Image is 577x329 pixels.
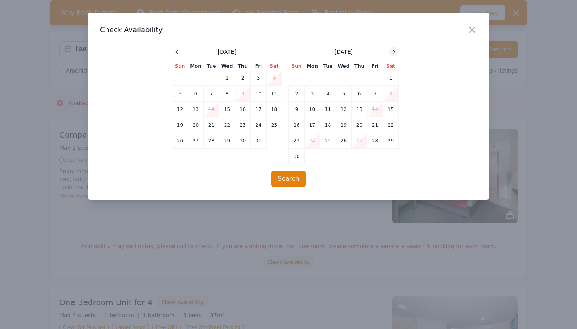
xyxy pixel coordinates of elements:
th: Fri [367,63,383,70]
th: Wed [336,63,352,70]
th: Mon [305,63,320,70]
td: 4 [320,86,336,102]
td: 5 [336,86,352,102]
td: 1 [383,70,399,86]
th: Mon [188,63,204,70]
td: 14 [367,102,383,117]
td: 10 [305,102,320,117]
td: 6 [352,86,367,102]
td: 30 [289,149,305,164]
td: 18 [320,117,336,133]
td: 27 [352,133,367,149]
th: Sat [383,63,399,70]
th: Tue [204,63,219,70]
td: 22 [219,117,235,133]
td: 25 [320,133,336,149]
td: 20 [352,117,367,133]
td: 25 [267,117,282,133]
span: [DATE] [218,48,236,56]
td: 2 [235,70,251,86]
td: 29 [219,133,235,149]
th: Fri [251,63,267,70]
button: Search [271,171,306,187]
td: 20 [188,117,204,133]
td: 8 [383,86,399,102]
td: 16 [289,117,305,133]
td: 15 [383,102,399,117]
th: Thu [235,63,251,70]
td: 26 [172,133,188,149]
td: 10 [251,86,267,102]
td: 9 [289,102,305,117]
td: 21 [367,117,383,133]
td: 3 [305,86,320,102]
td: 21 [204,117,219,133]
td: 16 [235,102,251,117]
td: 13 [352,102,367,117]
td: 24 [251,117,267,133]
td: 27 [188,133,204,149]
th: Wed [219,63,235,70]
td: 23 [235,117,251,133]
td: 2 [289,86,305,102]
td: 12 [336,102,352,117]
td: 18 [267,102,282,117]
th: Thu [352,63,367,70]
td: 7 [367,86,383,102]
td: 26 [336,133,352,149]
th: Sun [289,63,305,70]
td: 17 [305,117,320,133]
td: 11 [267,86,282,102]
td: 1 [219,70,235,86]
td: 19 [172,117,188,133]
td: 30 [235,133,251,149]
td: 6 [188,86,204,102]
td: 17 [251,102,267,117]
td: 14 [204,102,219,117]
td: 7 [204,86,219,102]
td: 28 [367,133,383,149]
th: Sat [267,63,282,70]
span: [DATE] [334,48,353,56]
td: 11 [320,102,336,117]
td: 29 [383,133,399,149]
td: 31 [251,133,267,149]
th: Sun [172,63,188,70]
td: 24 [305,133,320,149]
td: 3 [251,70,267,86]
td: 9 [235,86,251,102]
td: 8 [219,86,235,102]
td: 13 [188,102,204,117]
td: 23 [289,133,305,149]
td: 12 [172,102,188,117]
td: 4 [267,70,282,86]
th: Tue [320,63,336,70]
td: 19 [336,117,352,133]
h3: Check Availability [100,25,477,35]
td: 15 [219,102,235,117]
td: 28 [204,133,219,149]
td: 5 [172,86,188,102]
td: 22 [383,117,399,133]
